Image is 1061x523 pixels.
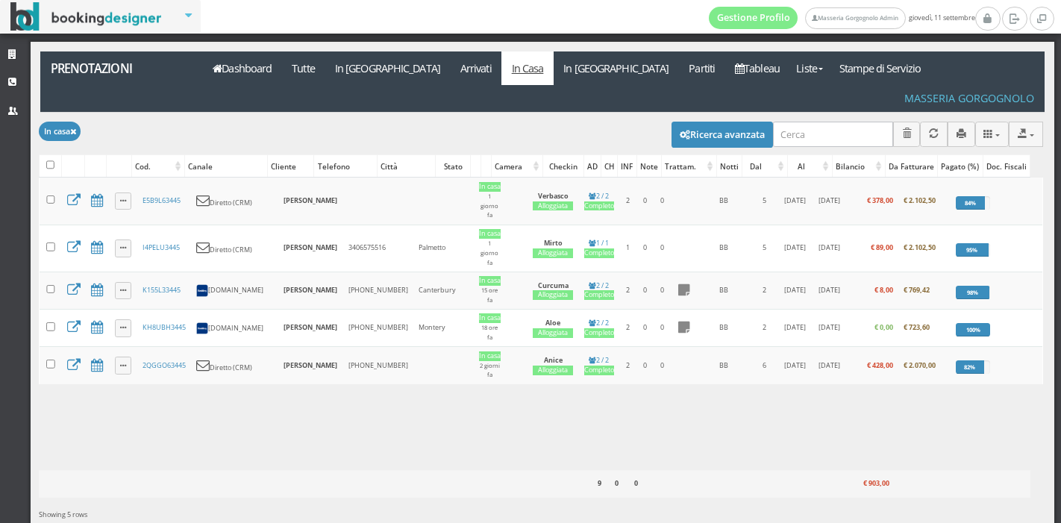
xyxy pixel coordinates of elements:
a: Tutte [282,51,325,85]
td: 5 [751,225,777,272]
div: INF [618,156,636,177]
div: In casa [479,351,501,361]
td: 0 [636,272,653,309]
button: Ricerca avanzata [672,122,773,147]
b: € 428,00 [867,360,893,370]
b: € 723,60 [904,322,930,332]
b: € 89,00 [871,242,893,252]
td: Diretto (CRM) [191,347,278,384]
td: [DATE] [777,225,813,272]
td: [DOMAIN_NAME] [191,272,278,309]
div: 95% [956,243,988,257]
div: 100% [956,323,990,336]
td: 0 [653,225,672,272]
b: [PERSON_NAME] [284,285,337,295]
span: Showing 5 rows [39,510,87,519]
td: 2 [751,272,777,309]
div: Notti [717,156,742,177]
img: BookingDesigner.com [10,2,162,31]
div: In casa [479,182,501,192]
a: K155L33445 [143,285,181,295]
div: Al [788,156,832,177]
div: Trattam. [662,156,716,177]
div: In casa [479,313,501,323]
b: Aloe [545,318,560,328]
b: 0 [615,478,619,488]
b: € 769,42 [904,285,930,295]
button: In casa [39,122,81,140]
a: In Casa [501,51,554,85]
td: [DOMAIN_NAME] [191,310,278,347]
td: Canterbury [413,272,473,309]
div: Doc. Fiscali [983,156,1030,177]
div: Cliente [268,156,313,177]
div: Alloggiata [533,290,574,300]
a: Liste [789,51,829,85]
div: 82% [956,360,983,374]
div: Note [637,156,661,177]
b: Curcuma [538,281,569,290]
div: Completo [584,328,614,338]
small: 15 ore fa [481,286,498,304]
b: € 2.102,50 [904,195,936,205]
button: Export [1009,122,1043,146]
a: 2 / 2Completo [584,318,614,338]
div: Completo [584,366,614,375]
small: 1 giorno fa [481,239,498,266]
b: 9 [598,478,601,488]
td: Montery [413,310,473,347]
td: BB [696,225,751,272]
td: 6 [751,347,777,384]
td: 2 [619,272,636,309]
a: 1 / 1Completo [584,238,614,258]
b: [PERSON_NAME] [284,360,337,370]
a: Masseria Gorgognolo Admin [805,7,905,29]
td: BB [696,310,751,347]
div: Camera [492,156,542,177]
a: 2 / 2Completo [584,355,614,375]
td: 0 [636,310,653,347]
td: [DATE] [813,272,845,309]
div: € 903,00 [839,475,892,494]
div: AD [584,156,601,177]
td: Diretto (CRM) [191,178,278,225]
div: Bilancio [833,156,885,177]
div: CH [601,156,618,177]
b: 0 [634,478,638,488]
div: Alloggiata [533,248,574,258]
b: € 8,00 [874,285,893,295]
small: 2 giorni fa [480,362,500,379]
a: 2 / 2Completo [584,191,614,211]
b: € 2.070,00 [904,360,936,370]
div: Completo [584,248,614,258]
img: 7STAjs-WNfZHmYllyLag4gdhmHm8JrbmzVrznejwAeLEbpu0yDt-GlJaDipzXAZBN18=w300 [196,284,208,296]
b: Verbasco [538,191,569,201]
td: [DATE] [813,310,845,347]
td: [DATE] [777,310,813,347]
div: Cod. [132,156,184,177]
div: Dal [742,156,787,177]
b: [PERSON_NAME] [284,322,337,332]
td: 3406575516 [343,225,413,272]
a: In [GEOGRAPHIC_DATA] [554,51,679,85]
td: 0 [653,347,672,384]
div: Checkin [543,156,583,177]
td: [PHONE_NUMBER] [343,347,413,384]
td: 0 [636,178,653,225]
a: Partiti [679,51,725,85]
td: 0 [653,310,672,347]
img: 7STAjs-WNfZHmYllyLag4gdhmHm8JrbmzVrznejwAeLEbpu0yDt-GlJaDipzXAZBN18=w300 [196,322,208,334]
td: Palmetto [413,225,473,272]
div: Città [378,156,435,177]
a: Stampe di Servizio [830,51,931,85]
td: 0 [653,178,672,225]
small: 18 ore fa [481,324,498,341]
div: Alloggiata [533,201,574,211]
div: 98% [956,286,989,299]
div: Da Fatturare [886,156,937,177]
td: [DATE] [813,178,845,225]
button: Aggiorna [920,122,948,146]
b: Mirto [544,238,563,248]
a: 2 / 2Completo [584,281,614,301]
b: [PERSON_NAME] [284,195,337,205]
